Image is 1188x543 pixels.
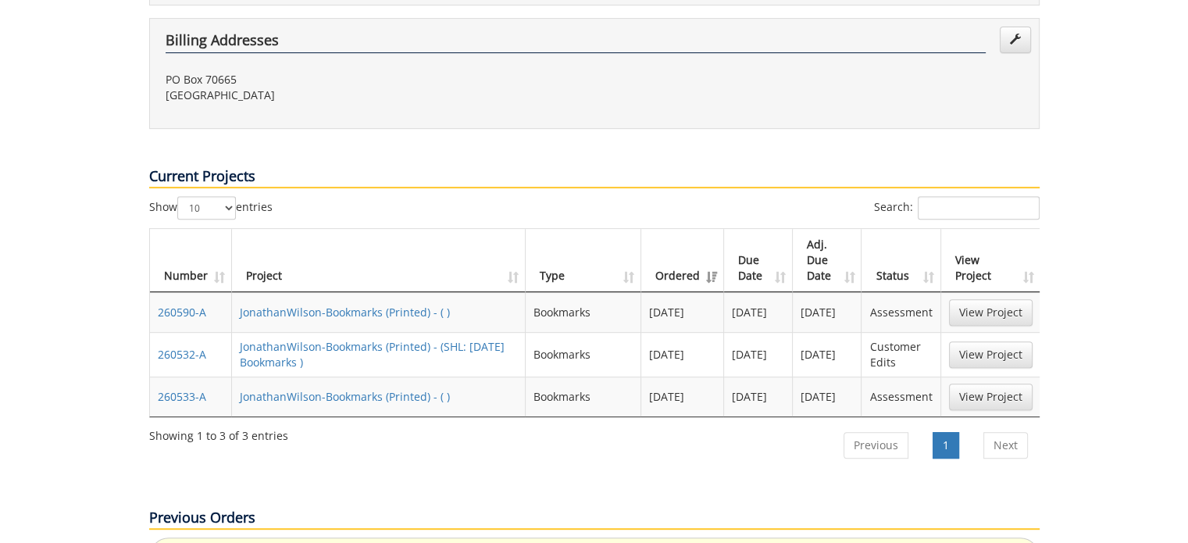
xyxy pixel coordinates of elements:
td: Bookmarks [526,292,641,332]
td: [DATE] [724,332,793,377]
th: Project: activate to sort column ascending [232,229,526,292]
td: Bookmarks [526,332,641,377]
select: Showentries [177,196,236,220]
a: Next [983,432,1028,459]
h4: Billing Addresses [166,33,986,53]
th: Ordered: activate to sort column ascending [641,229,724,292]
a: JonathanWilson-Bookmarks (Printed) - ( ) [240,389,450,404]
p: Current Projects [149,166,1040,188]
td: Assessment [862,377,940,416]
td: [DATE] [641,292,724,332]
td: [DATE] [793,332,862,377]
td: Customer Edits [862,332,940,377]
a: View Project [949,299,1033,326]
td: [DATE] [724,377,793,416]
a: View Project [949,341,1033,368]
td: Assessment [862,292,940,332]
td: [DATE] [724,292,793,332]
label: Search: [874,196,1040,220]
th: Type: activate to sort column ascending [526,229,641,292]
a: Previous [844,432,908,459]
a: View Project [949,384,1033,410]
a: 260533-A [158,389,206,404]
div: Showing 1 to 3 of 3 entries [149,422,288,444]
a: JonathanWilson-Bookmarks (Printed) - (SHL: [DATE] Bookmarks ) [240,339,505,370]
th: View Project: activate to sort column ascending [941,229,1040,292]
a: JonathanWilson-Bookmarks (Printed) - ( ) [240,305,450,320]
a: 260532-A [158,347,206,362]
a: 260590-A [158,305,206,320]
th: Due Date: activate to sort column ascending [724,229,793,292]
td: [DATE] [641,377,724,416]
a: Edit Addresses [1000,27,1031,53]
label: Show entries [149,196,273,220]
input: Search: [918,196,1040,220]
p: [GEOGRAPHIC_DATA] [166,88,583,103]
a: 1 [933,432,959,459]
th: Status: activate to sort column ascending [862,229,940,292]
td: Bookmarks [526,377,641,416]
th: Adj. Due Date: activate to sort column ascending [793,229,862,292]
p: PO Box 70665 [166,72,583,88]
td: [DATE] [641,332,724,377]
p: Previous Orders [149,508,1040,530]
td: [DATE] [793,292,862,332]
td: [DATE] [793,377,862,416]
th: Number: activate to sort column ascending [150,229,232,292]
